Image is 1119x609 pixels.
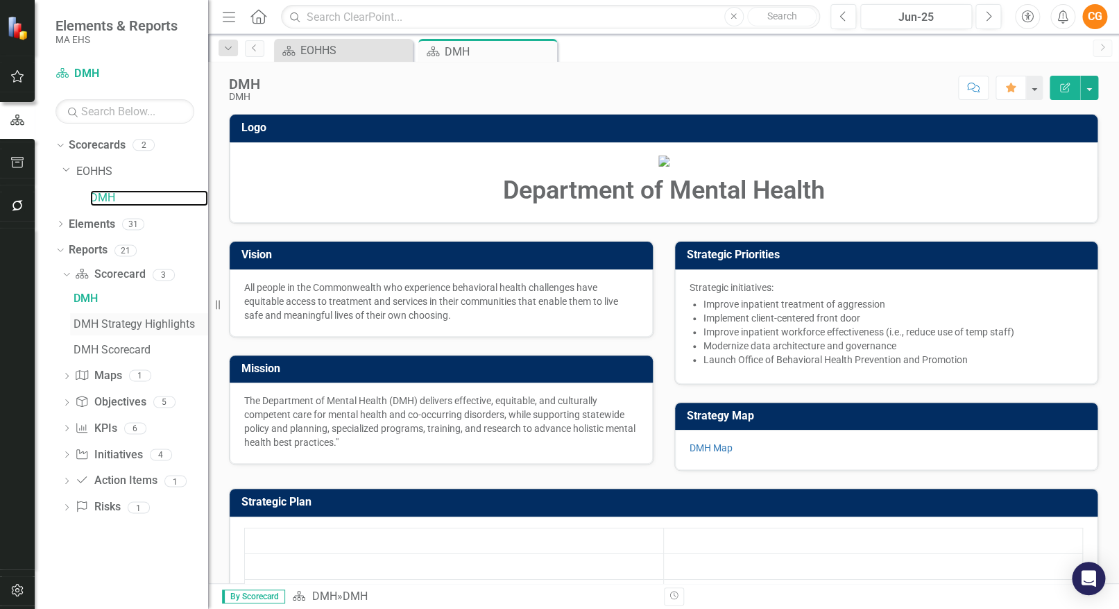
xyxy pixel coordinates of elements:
small: MA EHS [55,34,178,45]
div: 21 [114,244,137,256]
li: Modernize data architecture and governance [703,339,1084,353]
a: DMH [311,590,336,603]
li: Improve inpatient treatment of aggression [703,297,1084,311]
p: All people in the Commonwealth who experience behavioral health challenges have equitable access ... [244,281,638,322]
span: Elements & Reports [55,17,178,34]
a: Risks [75,499,120,515]
button: Search [747,7,817,26]
a: KPIs [75,421,117,437]
div: DMH Scorecard [74,344,208,356]
img: ClearPoint Strategy [7,15,31,40]
button: Jun-25 [860,4,972,29]
div: 4 [150,449,172,460]
a: DMH [70,287,208,310]
div: 1 [128,501,150,513]
p: Strategic initiatives: [690,281,1084,294]
a: DMH Strategy Highlights [70,313,208,335]
div: 5 [153,397,176,408]
h3: Mission [241,362,646,375]
div: EOHHS [300,42,409,59]
a: Initiatives [75,447,142,463]
a: DMH Map [690,442,733,453]
input: Search ClearPoint... [281,5,820,29]
li: Launch Office of Behavioral Health Prevention and Promotion [703,353,1084,367]
div: 31 [122,218,144,230]
a: Objectives [75,394,146,410]
div: DMH [229,76,260,92]
div: 3 [153,269,175,281]
span: Search [767,10,796,22]
a: EOHHS [76,164,208,180]
a: DMH [90,190,208,206]
div: DMH Strategy Highlights [74,318,208,331]
a: Scorecards [69,137,126,153]
div: DMH [74,292,208,305]
div: » [292,589,653,605]
h3: Strategy Map [687,410,1091,422]
div: DMH [229,92,260,102]
div: Jun-25 [865,9,967,26]
div: DMH [445,43,554,60]
input: Search Below... [55,99,194,124]
div: Open Intercom Messenger [1072,562,1105,595]
a: Reports [69,242,108,258]
div: 1 [129,370,151,382]
a: Elements [69,217,115,233]
li: Improve inpatient workforce effectiveness (i.e., reduce use of temp staff) [703,325,1084,339]
strong: Department of Mental Health [503,176,825,205]
h3: Logo [241,122,1091,134]
a: Scorecard [75,267,145,283]
h3: Strategic Priorities [687,249,1091,261]
span: By Scorecard [222,590,285,603]
p: The Department of Mental Health (DMH) delivers effective, equitable, and culturally competent car... [244,394,638,449]
div: DMH [342,590,367,603]
div: 6 [124,422,146,434]
h3: Strategic Plan [241,496,1091,508]
li: Implement client-centered front door [703,311,1084,325]
h3: Vision [241,249,646,261]
a: DMH Scorecard [70,339,208,361]
img: Document.png [658,156,669,167]
a: EOHHS [277,42,409,59]
a: Action Items [75,473,157,489]
a: DMH [55,66,194,82]
div: 1 [164,475,187,487]
div: 2 [133,140,155,151]
a: Maps [75,368,121,384]
button: CG [1082,4,1107,29]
